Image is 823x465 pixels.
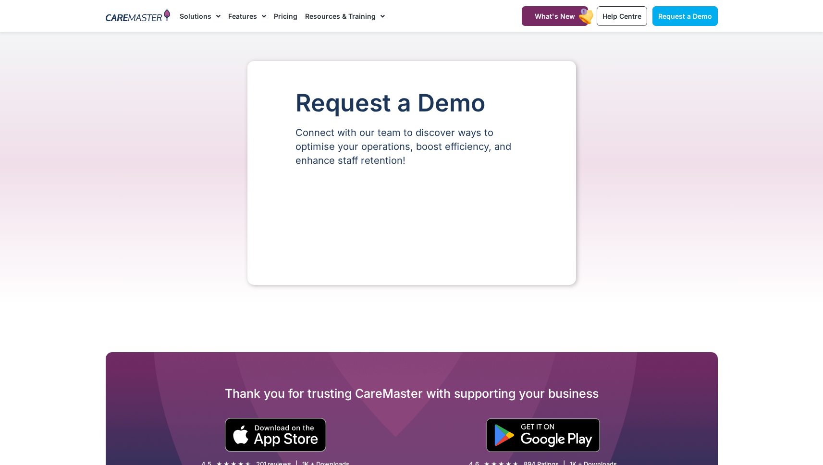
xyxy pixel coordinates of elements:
[295,90,528,116] h1: Request a Demo
[295,126,528,168] p: Connect with our team to discover ways to optimise your operations, boost efficiency, and enhance...
[224,418,327,452] img: small black download on the apple app store button.
[486,418,600,452] img: "Get is on" Black Google play button.
[106,386,718,401] h2: Thank you for trusting CareMaster with supporting your business
[106,9,171,24] img: CareMaster Logo
[602,12,641,20] span: Help Centre
[597,6,647,26] a: Help Centre
[658,12,712,20] span: Request a Demo
[652,6,718,26] a: Request a Demo
[522,6,588,26] a: What's New
[535,12,575,20] span: What's New
[295,184,528,256] iframe: Form 0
